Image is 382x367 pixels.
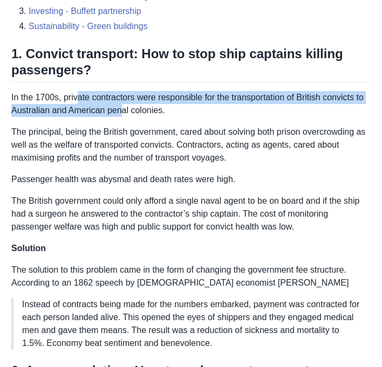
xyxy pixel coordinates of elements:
p: The principal, being the British government, cared about solving both prison overcrowding as well... [11,126,371,164]
a: Sustainability - Green buildings [29,22,148,31]
p: In the 1700s, private contractors were responsible for the transportation of British convicts to ... [11,91,371,117]
p: The British government could only afford a single naval agent to be on board and if the ship had ... [11,195,371,233]
p: Passenger health was abysmal and death rates were high. [11,173,371,186]
p: The solution to this problem came in the form of changing the government fee structure. According... [11,264,371,289]
h2: 1. Convict transport: How to stop ship captains killing passengers? [11,46,371,82]
a: Investing - Buffett partnership [29,6,141,16]
strong: Solution [11,244,46,253]
p: Instead of contracts being made for the numbers embarked, payment was contracted for each person ... [22,298,362,350]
